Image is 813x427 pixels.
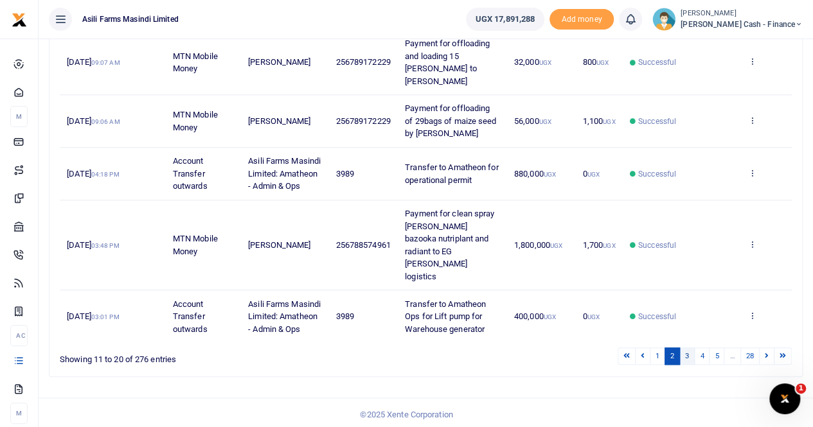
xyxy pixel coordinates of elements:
[336,116,391,126] span: 256789172229
[405,209,494,281] span: Payment for clean spray [PERSON_NAME] bazooka nutriplant and radiant to EG [PERSON_NAME] logistics
[461,8,549,31] li: Wallet ballance
[67,116,120,126] span: [DATE]
[336,240,391,250] span: 256788574961
[514,169,556,179] span: 880,000
[596,59,609,66] small: UGX
[248,116,310,126] span: [PERSON_NAME]
[514,116,551,126] span: 56,000
[583,169,600,179] span: 0
[603,242,615,249] small: UGX
[681,8,803,19] small: [PERSON_NAME]
[476,13,535,26] span: UGX 17,891,288
[91,171,120,178] small: 04:18 PM
[12,12,27,28] img: logo-small
[405,162,498,185] span: Transfer to Amatheon for operational permit
[77,13,184,25] span: Asili Farms Masindi Limited
[549,9,614,30] li: Toup your wallet
[638,311,676,322] span: Successful
[740,347,760,365] a: 28
[514,311,556,321] span: 400,000
[603,118,615,125] small: UGX
[514,240,562,250] span: 1,800,000
[652,8,803,31] a: profile-user [PERSON_NAME] [PERSON_NAME] Cash - Finance
[336,311,354,321] span: 3989
[173,51,218,74] span: MTN Mobile Money
[549,13,614,23] a: Add money
[665,347,680,365] a: 2
[67,169,119,179] span: [DATE]
[638,240,676,251] span: Successful
[248,156,321,191] span: Asili Farms Masindi Limited: Amatheon - Admin & Ops
[583,116,616,126] span: 1,100
[583,240,616,250] span: 1,700
[405,103,496,138] span: Payment for offloading of 29bags of maize seed by [PERSON_NAME]
[248,57,310,67] span: [PERSON_NAME]
[10,106,28,127] li: M
[405,39,490,86] span: Payment for offloading and loading 15 [PERSON_NAME] to [PERSON_NAME]
[67,311,119,321] span: [DATE]
[91,242,120,249] small: 03:48 PM
[583,311,600,321] span: 0
[650,347,665,365] a: 1
[336,57,391,67] span: 256789172229
[550,242,562,249] small: UGX
[796,383,806,394] span: 1
[549,9,614,30] span: Add money
[336,169,354,179] span: 3989
[466,8,544,31] a: UGX 17,891,288
[539,118,551,125] small: UGX
[173,234,218,256] span: MTN Mobile Money
[539,59,551,66] small: UGX
[10,403,28,424] li: M
[91,313,120,320] small: 03:01 PM
[638,168,676,180] span: Successful
[681,19,803,30] span: [PERSON_NAME] Cash - Finance
[583,57,609,67] span: 800
[587,313,600,320] small: UGX
[709,347,724,365] a: 5
[652,8,675,31] img: profile-user
[60,346,360,366] div: Showing 11 to 20 of 276 entries
[67,57,120,67] span: [DATE]
[91,118,120,125] small: 09:06 AM
[694,347,710,365] a: 4
[638,57,676,68] span: Successful
[405,299,486,334] span: Transfer to Amatheon Ops for Lift pump for Warehouse generator
[173,110,218,132] span: MTN Mobile Money
[638,116,676,127] span: Successful
[67,240,119,250] span: [DATE]
[769,383,800,414] iframe: Intercom live chat
[173,299,208,334] span: Account Transfer outwards
[91,59,120,66] small: 09:07 AM
[10,325,28,346] li: Ac
[248,299,321,334] span: Asili Farms Masindi Limited: Amatheon - Admin & Ops
[248,240,310,250] span: [PERSON_NAME]
[679,347,695,365] a: 3
[587,171,600,178] small: UGX
[544,313,556,320] small: UGX
[173,156,208,191] span: Account Transfer outwards
[12,14,27,24] a: logo-small logo-large logo-large
[544,171,556,178] small: UGX
[514,57,551,67] span: 32,000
